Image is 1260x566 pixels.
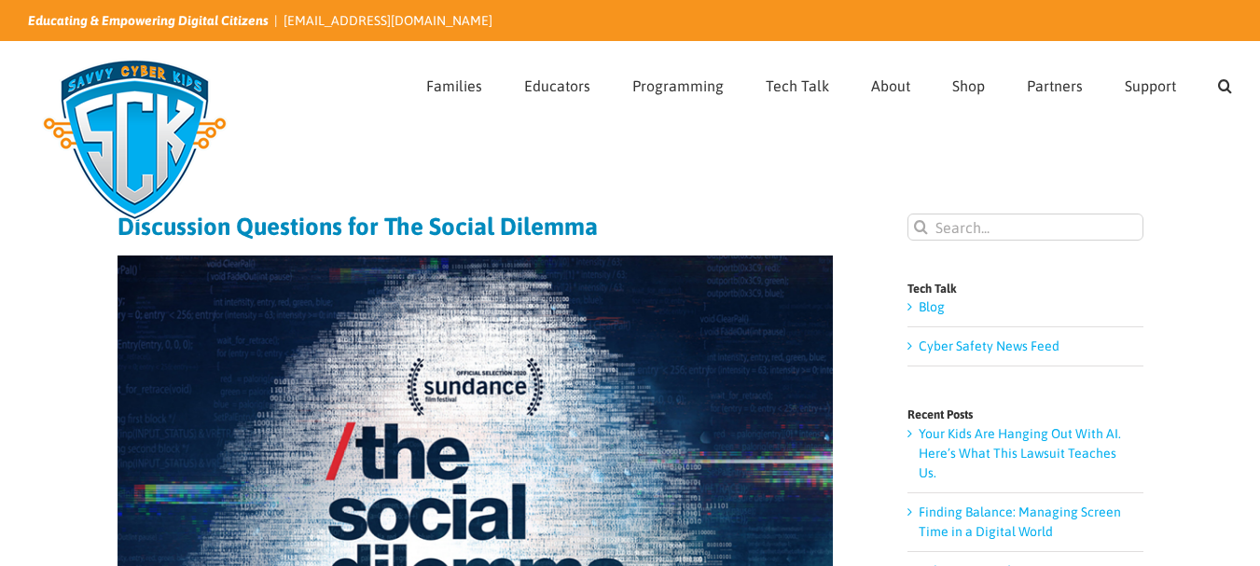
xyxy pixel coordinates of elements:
[907,214,935,241] input: Search
[871,42,910,124] a: About
[907,283,1143,295] h4: Tech Talk
[919,504,1121,539] a: Finding Balance: Managing Screen Time in a Digital World
[1218,42,1232,124] a: Search
[28,47,242,233] img: Savvy Cyber Kids Logo
[952,42,985,124] a: Shop
[524,78,590,93] span: Educators
[766,42,829,124] a: Tech Talk
[952,78,985,93] span: Shop
[1027,78,1083,93] span: Partners
[766,78,829,93] span: Tech Talk
[426,42,1232,124] nav: Main Menu
[871,78,910,93] span: About
[1125,42,1176,124] a: Support
[919,299,945,314] a: Blog
[1027,42,1083,124] a: Partners
[28,13,269,28] i: Educating & Empowering Digital Citizens
[284,13,492,28] a: [EMAIL_ADDRESS][DOMAIN_NAME]
[632,78,724,93] span: Programming
[919,426,1121,480] a: Your Kids Are Hanging Out With AI. Here’s What This Lawsuit Teaches Us.
[1125,78,1176,93] span: Support
[524,42,590,124] a: Educators
[907,408,1143,421] h4: Recent Posts
[919,338,1059,353] a: Cyber Safety News Feed
[426,42,482,124] a: Families
[632,42,724,124] a: Programming
[426,78,482,93] span: Families
[118,214,833,240] h1: Discussion Questions for The Social Dilemma
[907,214,1143,241] input: Search...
